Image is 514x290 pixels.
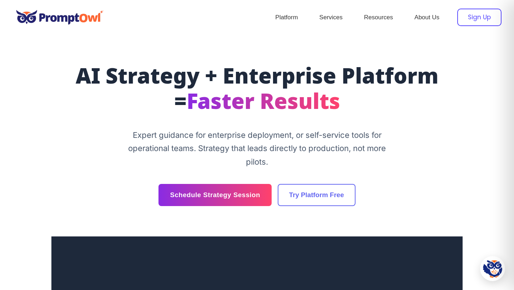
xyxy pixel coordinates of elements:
a: Resources [353,5,404,30]
a: About Us [404,5,450,30]
img: Hootie - PromptOwl AI Assistant [483,259,502,278]
a: Sign Up [457,9,502,26]
h1: AI Strategy + Enterprise Platform = [64,65,450,116]
a: Try Platform Free [278,184,356,206]
a: Schedule Strategy Session [158,184,271,206]
a: Services [309,5,353,30]
p: Expert guidance for enterprise deployment, or self-service tools for operational teams. Strategy ... [123,129,391,169]
nav: Site Navigation: Header [264,5,450,30]
img: promptowl.ai logo [12,5,107,30]
span: Faster Results [187,89,340,117]
a: Platform [264,5,308,30]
